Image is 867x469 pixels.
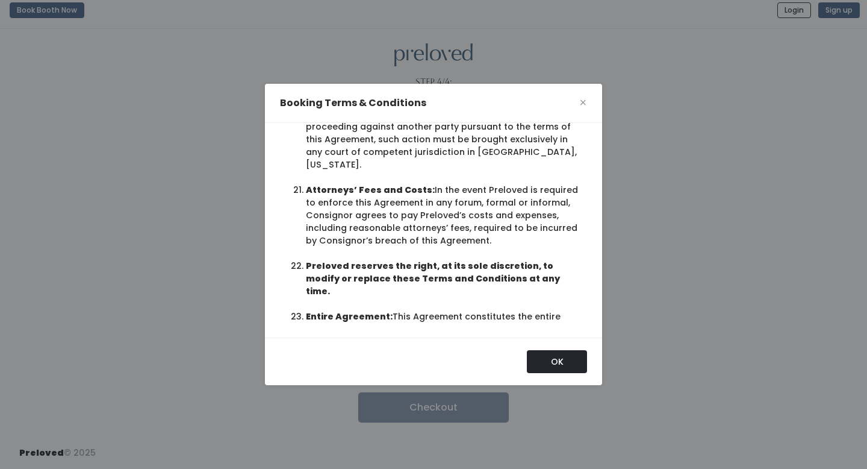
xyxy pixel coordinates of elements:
[280,96,426,110] h5: Booking Terms & Conditions
[306,260,560,297] b: Preloved reserves the right, at its sole discretion, to modify or replace these Terms and Conditi...
[527,350,587,373] button: OK
[306,184,435,196] b: Attorneys’ Fees and Costs:
[579,93,587,112] span: ×
[579,93,587,113] button: Close
[306,310,393,323] b: Entire Agreement:
[306,310,582,374] li: This Agreement constitutes the entire agreement and understanding between the Parties regarding t...
[306,184,582,247] li: In the event Preloved is required to enforce this Agreement in any forum, formal or informal, Con...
